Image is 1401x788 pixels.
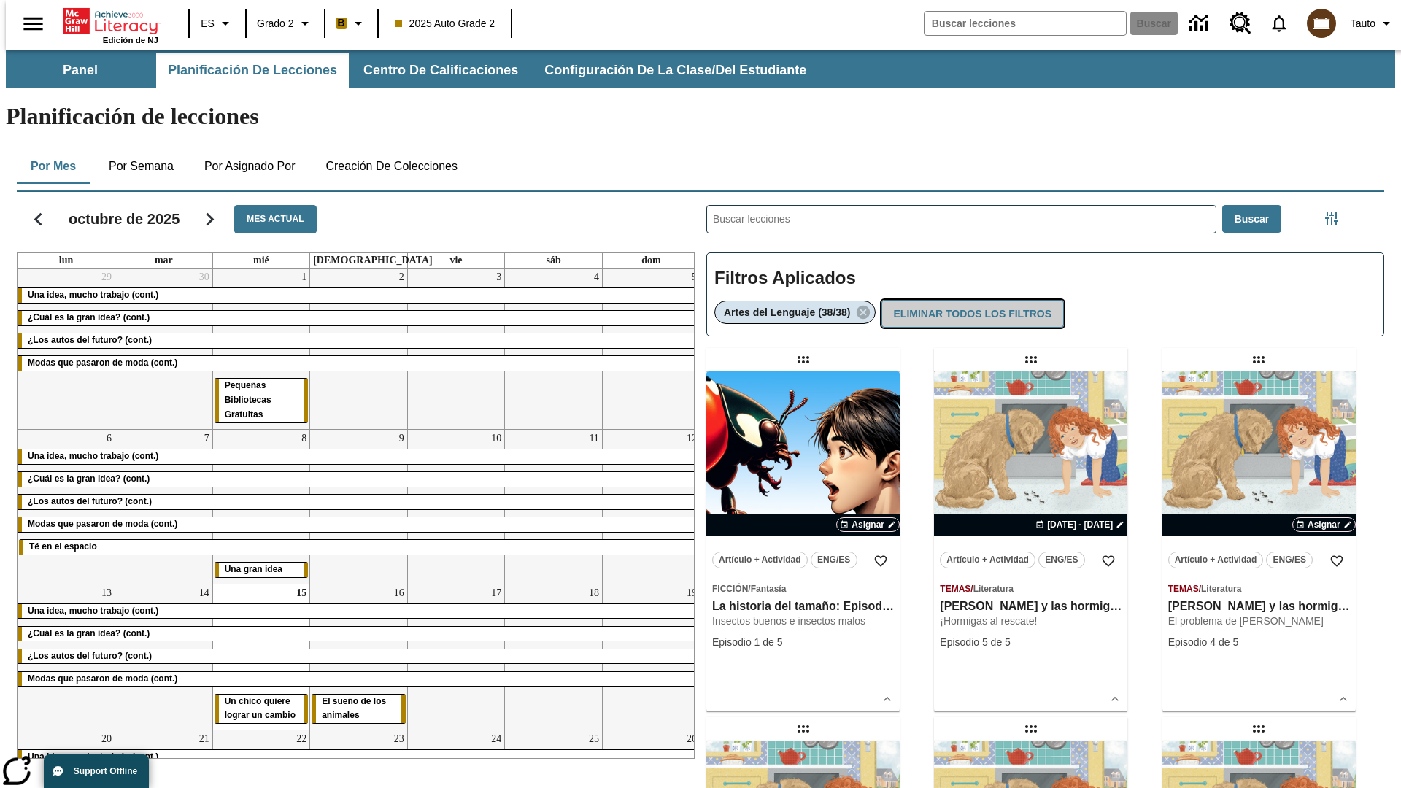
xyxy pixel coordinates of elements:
div: Filtros Aplicados [706,252,1384,337]
span: ENG/ES [1273,552,1306,568]
td: 12 de octubre de 2025 [602,429,700,584]
a: 1 de octubre de 2025 [298,269,309,286]
td: 10 de octubre de 2025 [407,429,505,584]
td: 8 de octubre de 2025 [212,429,310,584]
h2: Filtros Aplicados [714,260,1376,296]
a: 30 de septiembre de 2025 [196,269,212,286]
a: 7 de octubre de 2025 [201,430,212,447]
div: ¿Los autos del futuro? (cont.) [18,333,700,348]
a: 11 de octubre de 2025 [586,430,601,447]
td: 29 de septiembre de 2025 [18,269,115,429]
span: Té en el espacio [29,541,97,552]
a: 23 de octubre de 2025 [391,730,407,748]
a: 6 de octubre de 2025 [104,430,115,447]
span: ENG/ES [1045,552,1078,568]
span: Una idea, mucho trabajo (cont.) [28,606,158,616]
span: Tema: Temas/Literatura [940,581,1122,596]
a: Notificaciones [1260,4,1298,42]
td: 9 de octubre de 2025 [310,429,408,584]
span: Temas [1168,584,1199,594]
h2: octubre de 2025 [69,210,180,228]
div: Episodio 1 de 5 [712,635,894,650]
a: 15 de octubre de 2025 [293,584,309,602]
button: Asignar Elegir fechas [836,517,900,532]
button: Menú lateral de filtros [1317,204,1346,233]
a: Portada [63,7,158,36]
span: ¿Los autos del futuro? (cont.) [28,496,152,506]
span: ES [201,16,215,31]
span: El sueño de los animales [322,696,386,721]
span: Tauto [1351,16,1375,31]
div: Lección arrastrable: Elena y las hormigas cósmicas: Episodio 3 [792,717,815,741]
div: lesson details [1162,371,1356,711]
span: / [1199,584,1201,594]
td: 11 de octubre de 2025 [505,429,603,584]
button: Por asignado por [193,149,307,184]
span: ENG/ES [817,552,850,568]
button: Boost El color de la clase es anaranjado claro. Cambiar el color de la clase. [330,10,373,36]
a: 19 de octubre de 2025 [684,584,700,602]
span: / [970,584,973,594]
button: Añadir a mis Favoritas [868,548,894,574]
td: 19 de octubre de 2025 [602,584,700,730]
span: Modas que pasaron de moda (cont.) [28,673,177,684]
button: Centro de calificaciones [352,53,530,88]
span: [DATE] - [DATE] [1047,518,1113,531]
a: Centro de información [1181,4,1221,44]
a: 26 de octubre de 2025 [684,730,700,748]
span: / [748,584,750,594]
img: avatar image [1307,9,1336,38]
button: Abrir el menú lateral [12,2,55,45]
span: ¿Cuál es la gran idea? (cont.) [28,312,150,322]
span: Support Offline [74,766,137,776]
td: 30 de septiembre de 2025 [115,269,213,429]
span: Modas que pasaron de moda (cont.) [28,358,177,368]
span: Literatura [973,584,1014,594]
div: Una gran idea [215,563,309,577]
span: Literatura [1201,584,1241,594]
a: 12 de octubre de 2025 [684,430,700,447]
button: Grado: Grado 2, Elige un grado [251,10,320,36]
div: Subbarra de navegación [6,50,1395,88]
div: Un chico quiere lograr un cambio [215,695,309,724]
button: Por mes [17,149,90,184]
a: 18 de octubre de 2025 [586,584,602,602]
button: Mes actual [234,205,316,233]
td: 16 de octubre de 2025 [310,584,408,730]
span: Artículo + Actividad [1175,552,1257,568]
div: Episodio 5 de 5 [940,635,1122,650]
a: lunes [56,253,76,268]
div: El sueño de los animales [312,695,406,724]
button: Eliminar todos los filtros [881,300,1064,328]
button: Perfil/Configuración [1345,10,1401,36]
span: Edición de NJ [103,36,158,45]
span: Asignar [1308,518,1340,531]
button: ENG/ES [1266,552,1313,568]
div: Portada [63,5,158,45]
span: ¿Cuál es la gran idea? (cont.) [28,474,150,484]
button: Support Offline [44,754,149,788]
button: Artículo + Actividad [940,552,1035,568]
button: Añadir a mis Favoritas [1324,548,1350,574]
a: 22 de octubre de 2025 [293,730,309,748]
span: Un chico quiere lograr un cambio [225,696,296,721]
span: Una idea, mucho trabajo (cont.) [28,451,158,461]
div: Lección arrastrable: Elena y las hormigas cósmicas: Episodio 4 [1247,348,1270,371]
button: Buscar [1222,205,1281,233]
div: lesson details [934,371,1127,711]
button: 07 jul - 07 jul Elegir fechas [1033,518,1127,531]
button: Planificación de lecciones [156,53,349,88]
button: Ver más [1332,688,1354,710]
td: 5 de octubre de 2025 [602,269,700,429]
div: Episodio 4 de 5 [1168,635,1350,650]
span: Tema: Ficción/Fantasía [712,581,894,596]
button: Artículo + Actividad [1168,552,1264,568]
span: Asignar [852,518,884,531]
h3: Elena y las hormigas cósmicas: Episodio 4 [1168,599,1350,614]
td: 14 de octubre de 2025 [115,584,213,730]
a: domingo [638,253,663,268]
button: Creación de colecciones [314,149,469,184]
button: Panel [7,53,153,88]
a: miércoles [250,253,272,268]
a: 5 de octubre de 2025 [689,269,700,286]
